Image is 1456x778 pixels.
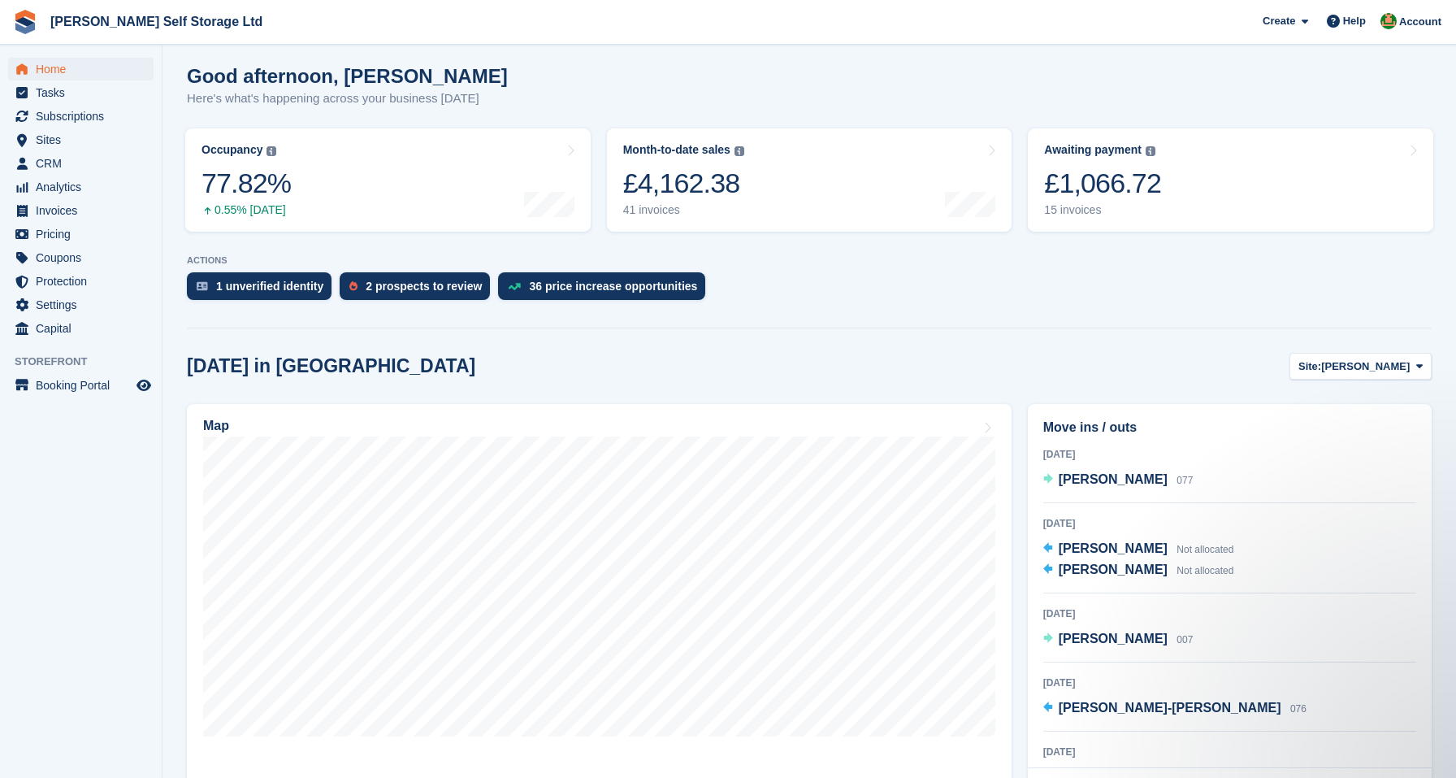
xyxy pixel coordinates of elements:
a: Occupancy 77.82% 0.55% [DATE] [185,128,591,232]
div: [DATE] [1043,447,1416,462]
span: [PERSON_NAME] [1059,563,1168,576]
span: CRM [36,152,133,175]
span: Subscriptions [36,105,133,128]
div: [DATE] [1043,745,1416,759]
a: menu [8,223,154,246]
div: 0.55% [DATE] [201,203,291,217]
a: [PERSON_NAME] 077 [1043,470,1194,491]
img: icon-info-grey-7440780725fd019a000dd9b08b2336e03edf1995a4989e88bcd33f0948082b44.svg [266,146,276,156]
img: price_increase_opportunities-93ffe204e8149a01c8c9dc8f82e8f89637d9d84a8eef4429ea346261dce0b2c0.svg [508,283,521,290]
a: 1 unverified identity [187,272,340,308]
span: Storefront [15,354,162,370]
div: £4,162.38 [623,167,744,200]
a: [PERSON_NAME] 007 [1043,629,1194,650]
a: menu [8,81,154,104]
span: Coupons [36,246,133,269]
a: 2 prospects to review [340,272,498,308]
span: [PERSON_NAME] [1059,541,1168,555]
span: Protection [36,270,133,293]
img: icon-info-grey-7440780725fd019a000dd9b08b2336e03edf1995a4989e88bcd33f0948082b44.svg [1146,146,1155,156]
span: Create [1263,13,1295,29]
a: [PERSON_NAME]-[PERSON_NAME] 076 [1043,698,1306,719]
img: prospect-51fa495bee0391a8d652442698ab0144808aea92771e9ea1ae160a38d050c398.svg [349,281,357,291]
h2: Map [203,419,229,433]
img: stora-icon-8386f47178a22dfd0bd8f6a31ec36ba5ce8667c1dd55bd0f319d3a0aa187defe.svg [13,10,37,34]
a: [PERSON_NAME] Not allocated [1043,539,1234,560]
a: menu [8,152,154,175]
span: Tasks [36,81,133,104]
div: 2 prospects to review [366,280,482,293]
div: [DATE] [1043,606,1416,621]
a: menu [8,270,154,293]
img: icon-info-grey-7440780725fd019a000dd9b08b2336e03edf1995a4989e88bcd33f0948082b44.svg [734,146,744,156]
h2: [DATE] in [GEOGRAPHIC_DATA] [187,355,475,377]
a: Preview store [134,376,154,395]
span: Capital [36,317,133,340]
div: 77.82% [201,167,291,200]
span: Not allocated [1176,544,1233,555]
span: Analytics [36,176,133,198]
span: Booking Portal [36,374,133,397]
div: £1,066.72 [1044,167,1161,200]
a: menu [8,199,154,222]
div: 41 invoices [623,203,744,217]
span: Pricing [36,223,133,246]
span: 007 [1176,634,1193,645]
a: menu [8,317,154,340]
div: [DATE] [1043,516,1416,531]
span: Home [36,58,133,80]
div: 1 unverified identity [216,280,323,293]
p: ACTIONS [187,255,1432,266]
a: Awaiting payment £1,066.72 15 invoices [1028,128,1433,232]
div: Occupancy [201,143,262,157]
p: Here's what's happening across your business [DATE] [187,89,508,108]
span: 076 [1290,703,1306,715]
a: [PERSON_NAME] Self Storage Ltd [44,8,269,35]
div: Month-to-date sales [623,143,730,157]
span: Settings [36,293,133,316]
span: [PERSON_NAME]-[PERSON_NAME] [1059,701,1281,715]
span: [PERSON_NAME] [1321,359,1410,375]
span: Sites [36,128,133,151]
button: Site: [PERSON_NAME] [1289,353,1432,380]
span: [PERSON_NAME] [1059,472,1168,486]
a: menu [8,246,154,269]
a: menu [8,105,154,128]
div: [DATE] [1043,676,1416,690]
img: verify_identity-adf6edd0f0f0b5bbfe63781bf79b02c33cf7c696d77639b501bdc392416b5a36.svg [197,281,208,291]
a: menu [8,128,154,151]
span: Help [1343,13,1366,29]
a: Month-to-date sales £4,162.38 41 invoices [607,128,1012,232]
a: menu [8,58,154,80]
span: Invoices [36,199,133,222]
img: Joshua Wild [1380,13,1397,29]
div: 36 price increase opportunities [529,280,697,293]
span: Not allocated [1176,565,1233,576]
span: 077 [1176,475,1193,486]
h2: Move ins / outs [1043,418,1416,437]
div: Awaiting payment [1044,143,1142,157]
span: Site: [1298,359,1321,375]
a: menu [8,374,154,397]
h1: Good afternoon, [PERSON_NAME] [187,65,508,87]
span: [PERSON_NAME] [1059,632,1168,645]
div: 15 invoices [1044,203,1161,217]
a: menu [8,293,154,316]
span: Account [1399,14,1441,30]
a: menu [8,176,154,198]
a: [PERSON_NAME] Not allocated [1043,560,1234,581]
a: 36 price increase opportunities [498,272,713,308]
